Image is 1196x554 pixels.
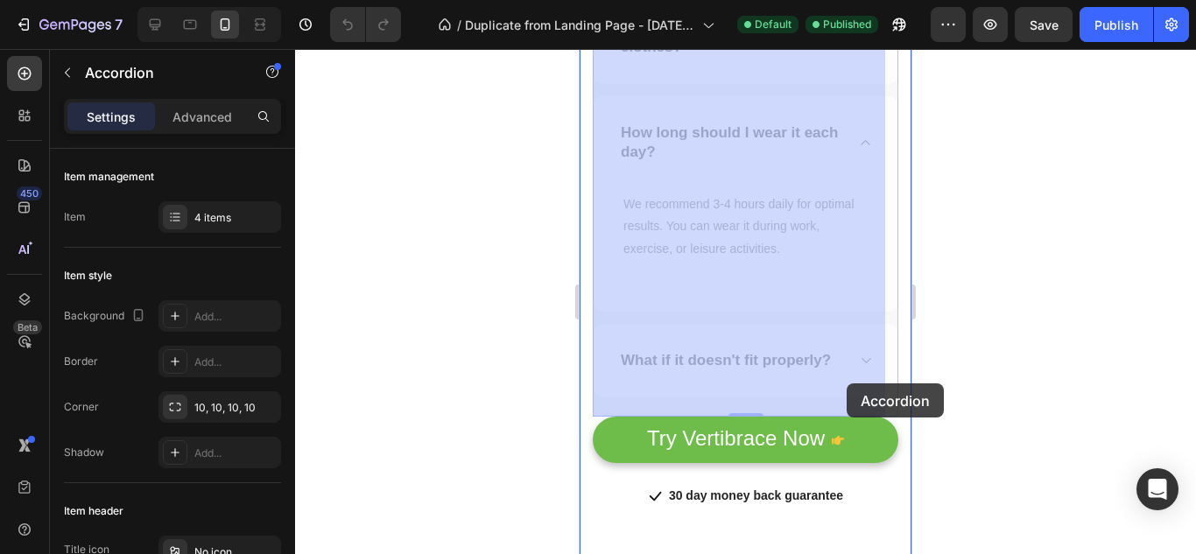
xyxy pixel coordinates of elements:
div: Item [64,209,86,225]
div: Item management [64,169,154,185]
div: 10, 10, 10, 10 [194,400,277,416]
button: 7 [7,7,130,42]
span: / [457,16,461,34]
div: Publish [1094,16,1138,34]
div: Background [64,305,149,328]
p: 7 [115,14,123,35]
div: Item style [64,268,112,284]
button: Save [1015,7,1073,42]
div: Corner [64,399,99,415]
span: Default [755,17,791,32]
div: Add... [194,309,277,325]
div: Open Intercom Messenger [1136,468,1178,510]
span: Published [823,17,871,32]
div: Beta [13,320,42,334]
div: Border [64,354,98,369]
div: Add... [194,354,277,370]
div: Undo/Redo [330,7,401,42]
div: Shadow [64,445,104,460]
div: Item header [64,503,123,519]
span: Save [1030,18,1059,32]
p: Accordion [85,62,234,83]
p: Settings [87,108,136,126]
p: Advanced [172,108,232,126]
button: Publish [1080,7,1153,42]
div: 450 [17,186,42,200]
iframe: Design area [580,49,911,554]
span: Duplicate from Landing Page - [DATE] 16:13:49 [465,16,695,34]
div: 4 items [194,210,277,226]
div: Add... [194,445,277,461]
